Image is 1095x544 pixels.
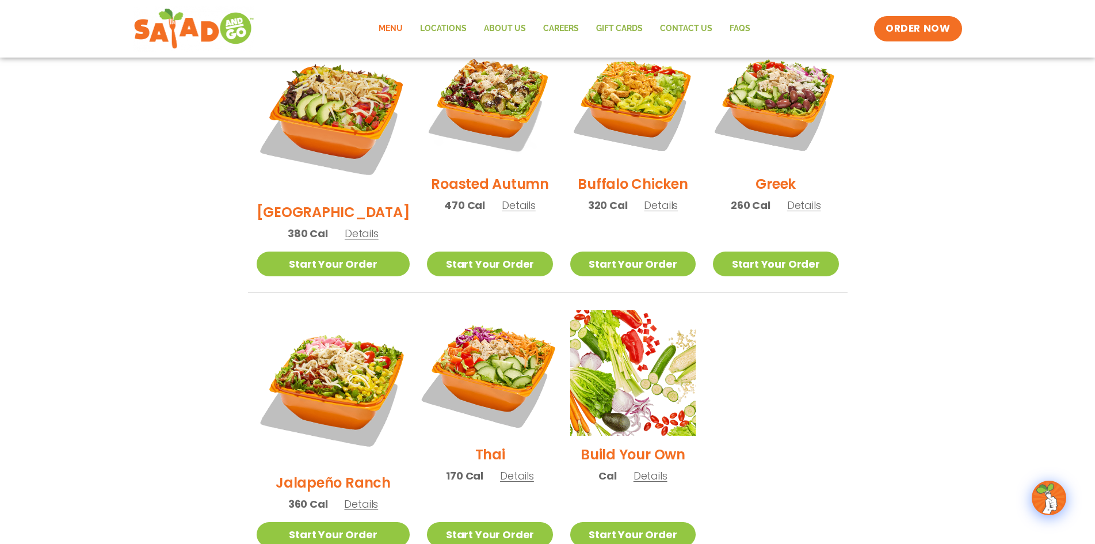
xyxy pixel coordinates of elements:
[257,310,410,464] img: Product photo for Jalapeño Ranch Salad
[886,22,950,36] span: ORDER NOW
[411,16,475,42] a: Locations
[581,444,685,465] h2: Build Your Own
[570,40,696,165] img: Product photo for Buffalo Chicken Salad
[416,299,563,447] img: Product photo for Thai Salad
[644,198,678,212] span: Details
[587,16,651,42] a: GIFT CARDS
[588,197,628,213] span: 320 Cal
[598,468,616,484] span: Cal
[578,174,688,194] h2: Buffalo Chicken
[874,16,962,41] a: ORDER NOW
[427,40,552,165] img: Product photo for Roasted Autumn Salad
[756,174,796,194] h2: Greek
[370,16,759,42] nav: Menu
[288,496,328,512] span: 360 Cal
[431,174,549,194] h2: Roasted Autumn
[276,473,391,493] h2: Jalapeño Ranch
[133,6,255,52] img: new-SAG-logo-768×292
[500,469,534,483] span: Details
[535,16,587,42] a: Careers
[651,16,721,42] a: Contact Us
[634,469,667,483] span: Details
[713,252,838,276] a: Start Your Order
[370,16,411,42] a: Menu
[427,252,552,276] a: Start Your Order
[345,226,379,241] span: Details
[713,40,838,165] img: Product photo for Greek Salad
[344,497,378,511] span: Details
[721,16,759,42] a: FAQs
[1033,482,1065,514] img: wpChatIcon
[787,198,821,212] span: Details
[570,252,696,276] a: Start Your Order
[475,444,505,465] h2: Thai
[257,202,410,222] h2: [GEOGRAPHIC_DATA]
[444,197,485,213] span: 470 Cal
[257,40,410,193] img: Product photo for BBQ Ranch Salad
[288,226,328,241] span: 380 Cal
[570,310,696,436] img: Product photo for Build Your Own
[502,198,536,212] span: Details
[257,252,410,276] a: Start Your Order
[475,16,535,42] a: About Us
[446,468,483,484] span: 170 Cal
[731,197,770,213] span: 260 Cal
